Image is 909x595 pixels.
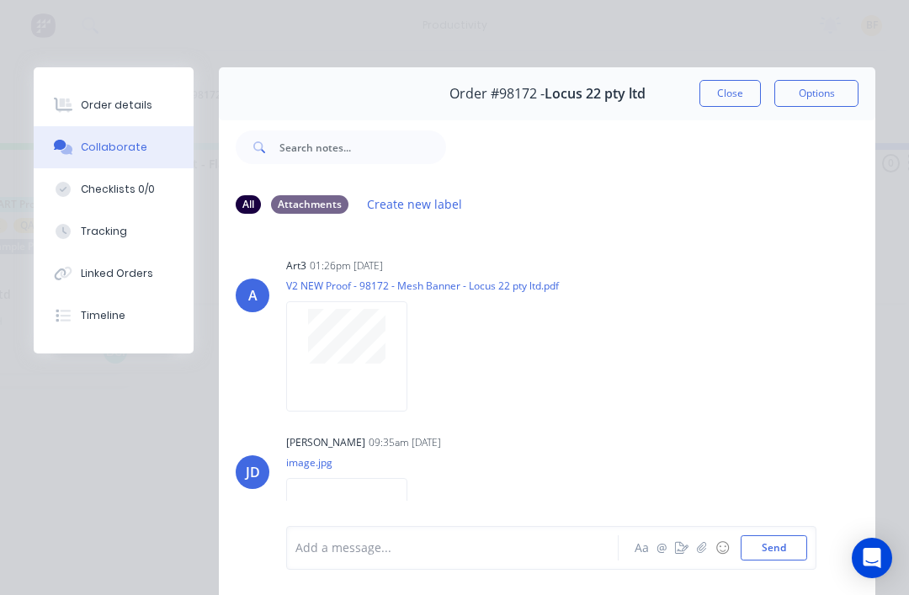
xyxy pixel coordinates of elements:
[651,538,672,558] button: @
[286,455,424,470] p: image.jpg
[699,80,761,107] button: Close
[81,224,127,239] div: Tracking
[741,535,807,560] button: Send
[631,538,651,558] button: Aa
[286,258,306,274] div: art3
[81,98,152,113] div: Order details
[449,86,545,102] span: Order #98172 -
[279,130,446,164] input: Search notes...
[248,285,258,305] div: A
[81,140,147,155] div: Collaborate
[310,258,383,274] div: 01:26pm [DATE]
[286,279,559,293] p: V2 NEW Proof - 98172 - Mesh Banner - Locus 22 pty ltd.pdf
[774,80,858,107] button: Options
[34,126,194,168] button: Collaborate
[34,252,194,295] button: Linked Orders
[34,210,194,252] button: Tracking
[712,538,732,558] button: ☺
[81,182,155,197] div: Checklists 0/0
[369,435,441,450] div: 09:35am [DATE]
[359,193,471,215] button: Create new label
[81,266,153,281] div: Linked Orders
[271,195,348,214] div: Attachments
[81,308,125,323] div: Timeline
[246,462,260,482] div: JD
[286,435,365,450] div: [PERSON_NAME]
[34,168,194,210] button: Checklists 0/0
[545,86,646,102] span: Locus 22 pty ltd
[34,84,194,126] button: Order details
[852,538,892,578] div: Open Intercom Messenger
[236,195,261,214] div: All
[34,295,194,337] button: Timeline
